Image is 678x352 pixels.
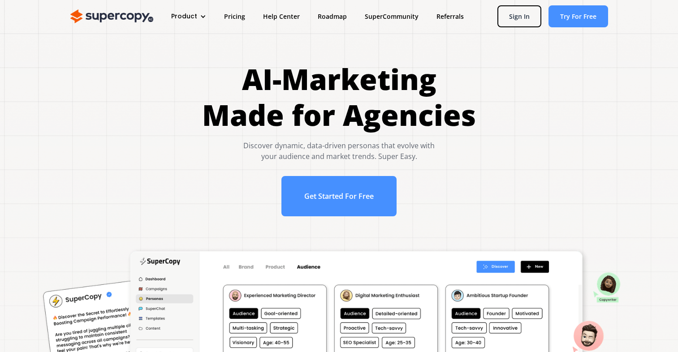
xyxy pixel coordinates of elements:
[254,8,309,25] a: Help Center
[215,8,254,25] a: Pricing
[202,140,476,162] div: Discover dynamic, data-driven personas that evolve with your audience and market trends. Super Easy.
[497,5,541,27] a: Sign In
[171,12,197,21] div: Product
[309,8,356,25] a: Roadmap
[202,61,476,133] h1: AI-Marketing Made for Agencies
[548,5,608,27] a: Try For Free
[356,8,428,25] a: SuperCommunity
[281,176,397,216] a: Get Started For Free
[162,8,215,25] div: Product
[428,8,473,25] a: Referrals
